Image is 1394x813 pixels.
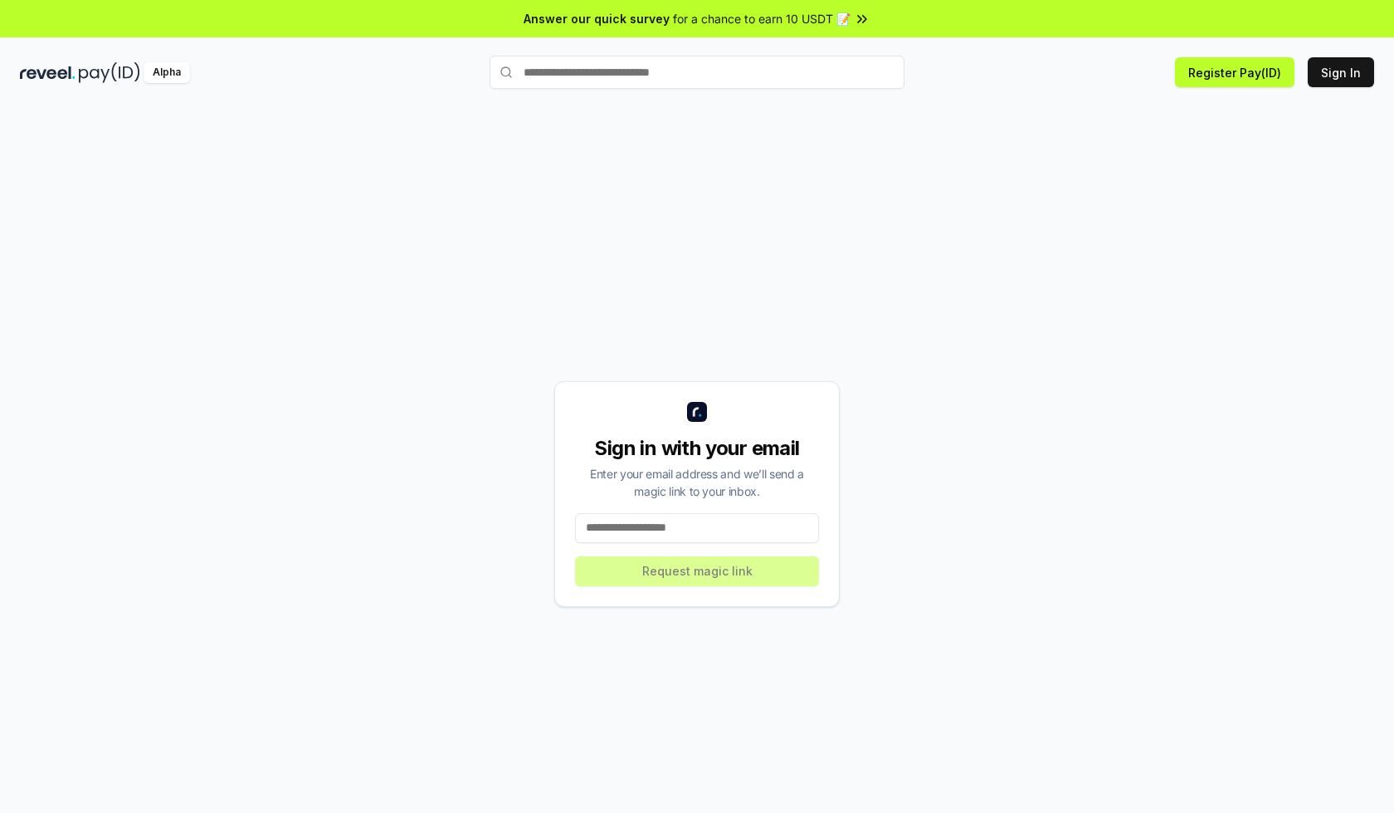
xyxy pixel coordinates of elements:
img: pay_id [79,62,140,83]
div: Alpha [144,62,190,83]
div: Sign in with your email [575,435,819,462]
button: Register Pay(ID) [1175,57,1294,87]
div: Enter your email address and we’ll send a magic link to your inbox. [575,465,819,500]
img: logo_small [687,402,707,422]
img: reveel_dark [20,62,76,83]
span: for a chance to earn 10 USDT 📝 [673,10,851,27]
button: Sign In [1308,57,1374,87]
span: Answer our quick survey [524,10,670,27]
